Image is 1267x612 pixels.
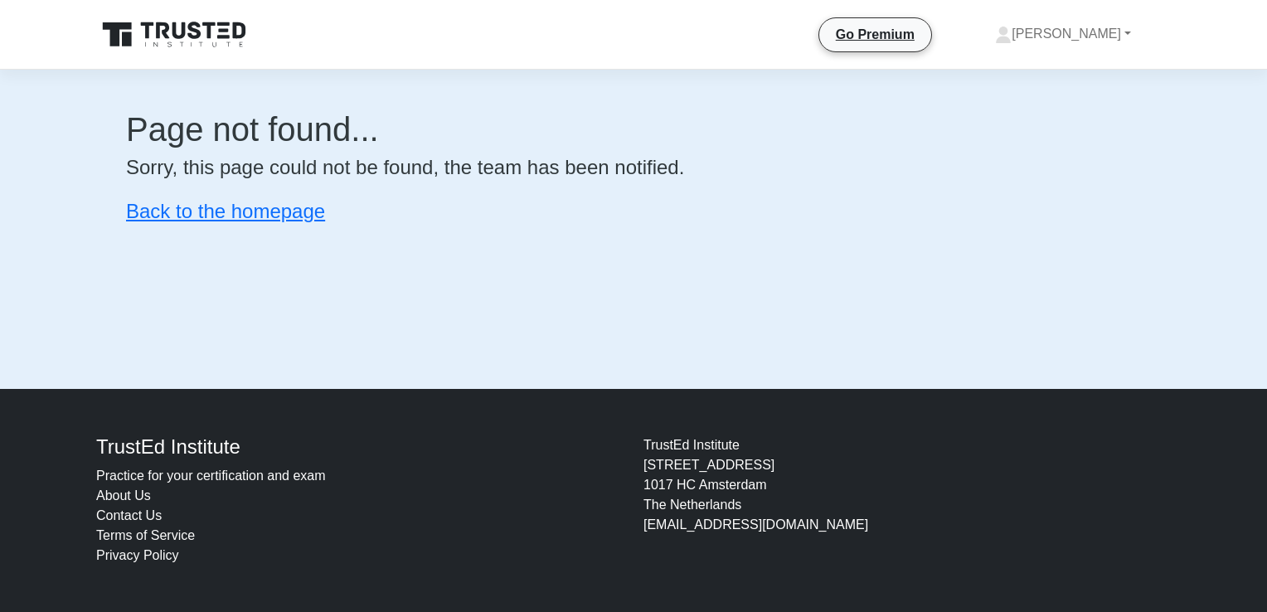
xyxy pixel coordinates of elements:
[96,435,624,459] h4: TrustEd Institute
[826,24,925,45] a: Go Premium
[96,488,151,503] a: About Us
[126,200,325,222] a: Back to the homepage
[96,469,326,483] a: Practice for your certification and exam
[96,528,195,542] a: Terms of Service
[126,156,1141,180] h4: Sorry, this page could not be found, the team has been notified.
[126,109,1141,149] h1: Page not found...
[633,435,1181,566] div: TrustEd Institute [STREET_ADDRESS] 1017 HC Amsterdam The Netherlands [EMAIL_ADDRESS][DOMAIN_NAME]
[96,508,162,522] a: Contact Us
[96,548,179,562] a: Privacy Policy
[955,17,1171,51] a: [PERSON_NAME]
